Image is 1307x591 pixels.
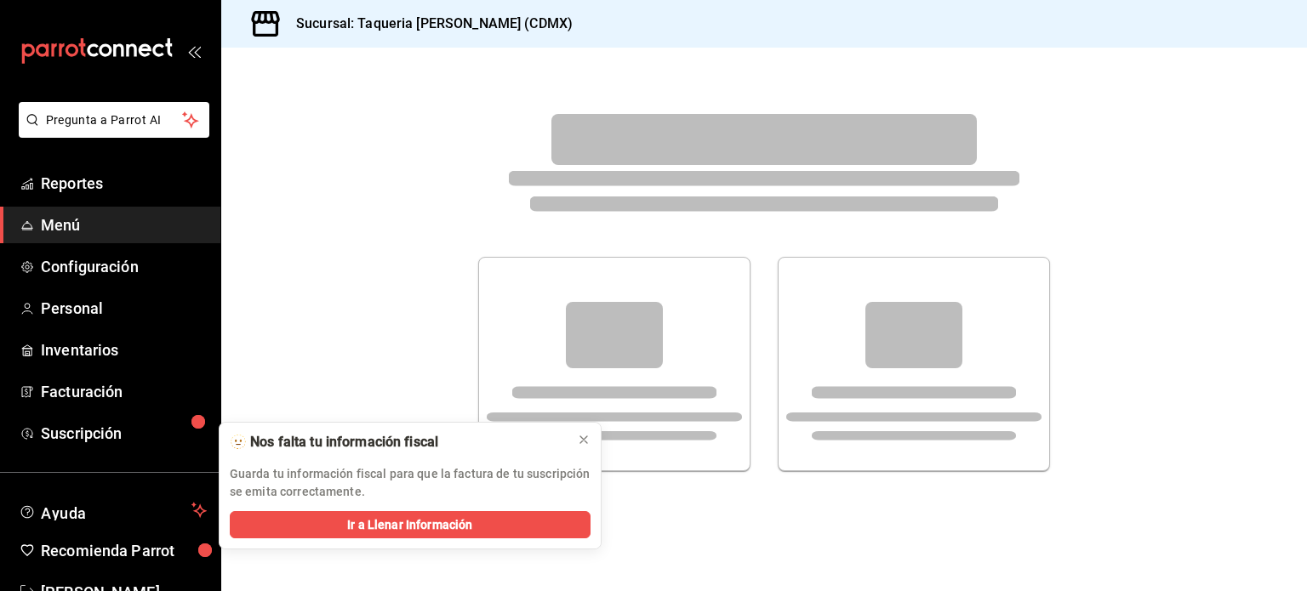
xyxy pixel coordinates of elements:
[230,511,591,538] button: Ir a Llenar Información
[41,213,207,236] span: Menú
[187,44,201,58] button: open_drawer_menu
[41,338,207,361] span: Inventarios
[41,255,207,278] span: Configuración
[230,433,563,452] div: 🫥 Nos falta tu información fiscal
[46,111,183,129] span: Pregunta a Parrot AI
[41,422,207,445] span: Suscripción
[41,539,207,562] span: Recomienda Parrot
[41,500,185,520] span: Ayuda
[41,172,207,195] span: Reportes
[347,516,472,534] span: Ir a Llenar Información
[283,14,573,34] h3: Sucursal: Taqueria [PERSON_NAME] (CDMX)
[12,123,209,141] a: Pregunta a Parrot AI
[41,297,207,320] span: Personal
[19,102,209,138] button: Pregunta a Parrot AI
[41,380,207,403] span: Facturación
[230,465,591,501] p: Guarda tu información fiscal para que la factura de tu suscripción se emita correctamente.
